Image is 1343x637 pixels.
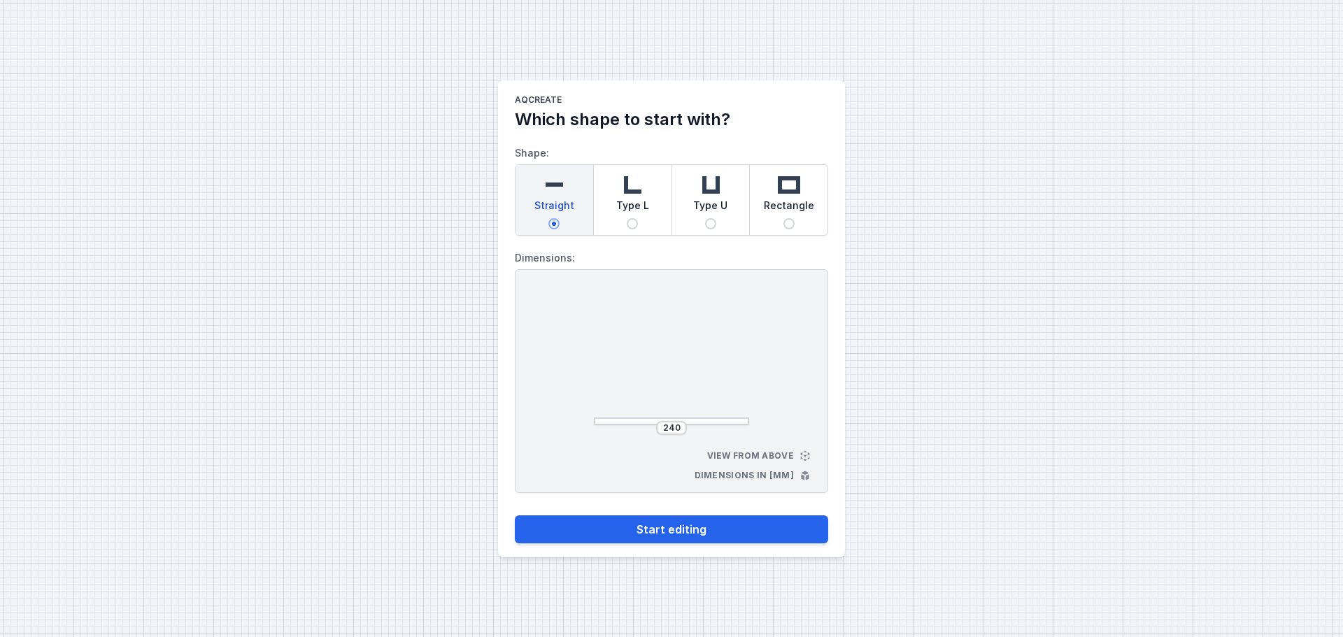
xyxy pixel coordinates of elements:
[775,171,803,199] img: rectangle.svg
[548,218,560,229] input: Straight
[515,247,828,269] label: Dimensions:
[515,515,828,543] button: Start editing
[618,171,646,199] img: l-shaped.svg
[783,218,795,229] input: Rectangle
[705,218,716,229] input: Type U
[660,422,683,434] input: Dimension [mm]
[515,142,828,236] label: Shape:
[693,199,727,218] span: Type U
[764,199,814,218] span: Rectangle
[534,199,574,218] span: Straight
[515,108,828,131] h2: Which shape to start with?
[515,94,828,108] h1: AQcreate
[627,218,638,229] input: Type L
[697,171,725,199] img: u-shaped.svg
[616,199,649,218] span: Type L
[540,171,568,199] img: straight.svg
